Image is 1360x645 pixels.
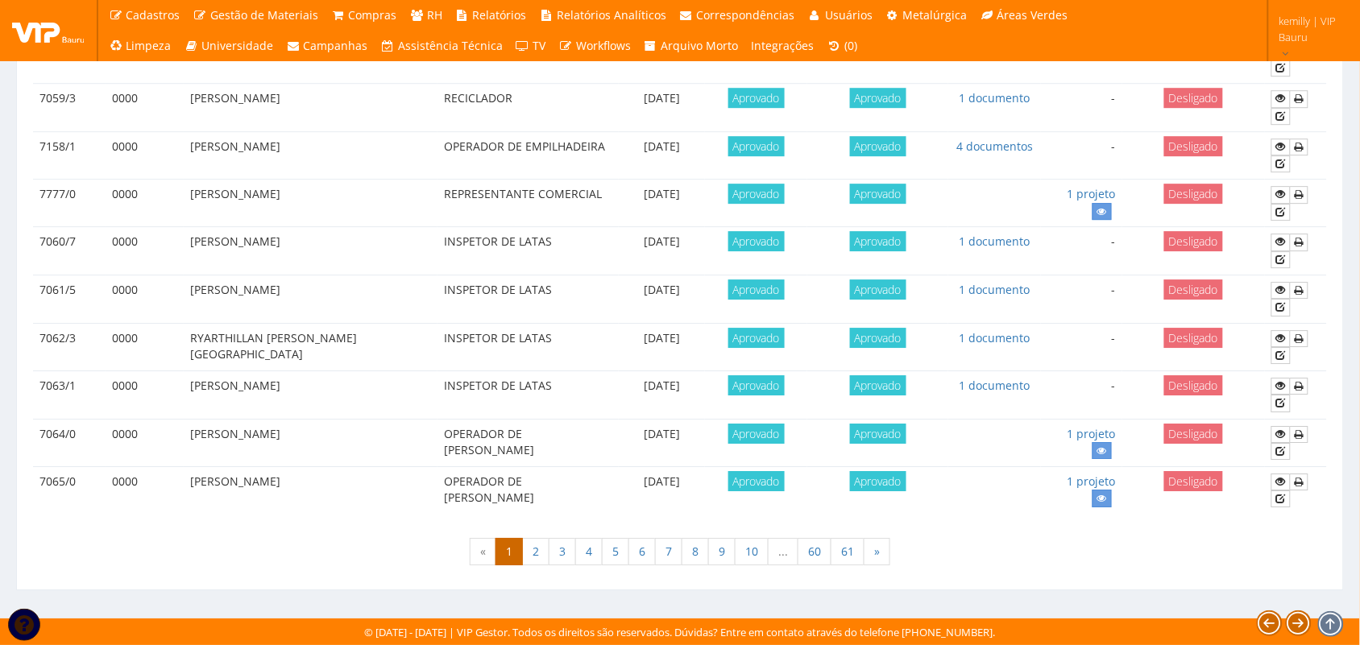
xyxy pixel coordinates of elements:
[768,538,798,565] span: ...
[850,279,906,300] span: Aprovado
[549,538,576,565] a: 3
[752,38,815,53] span: Integrações
[619,227,705,275] td: [DATE]
[280,31,375,61] a: Campanhas
[33,275,106,324] td: 7061/5
[1164,424,1223,444] span: Desligado
[728,279,785,300] span: Aprovado
[33,419,106,466] td: 7064/0
[1068,426,1116,441] a: 1 projeto
[437,131,619,180] td: OPERADOR DE EMPILHADEIRA
[398,38,503,53] span: Assistência Técnica
[106,466,184,514] td: 0000
[728,328,785,348] span: Aprovado
[106,84,184,132] td: 0000
[960,282,1030,297] a: 1 documento
[12,19,85,43] img: logo
[1279,13,1339,45] span: kemilly | VIP Bauru
[728,231,785,251] span: Aprovado
[106,371,184,420] td: 0000
[1164,471,1223,491] span: Desligado
[619,275,705,324] td: [DATE]
[960,234,1030,249] a: 1 documento
[798,538,831,565] a: 60
[33,131,106,180] td: 7158/1
[1068,186,1116,201] a: 1 projeto
[33,323,106,371] td: 7062/3
[106,131,184,180] td: 0000
[437,371,619,420] td: INSPETOR DE LATAS
[728,424,785,444] span: Aprovado
[473,7,527,23] span: Relatórios
[831,538,865,565] a: 61
[619,84,705,132] td: [DATE]
[850,88,906,108] span: Aprovado
[365,625,996,640] div: © [DATE] - [DATE] | VIP Gestor. Todos os direitos são reservados. Dúvidas? Entre em contato atrav...
[437,84,619,132] td: RECICLADOR
[576,38,631,53] span: Workflows
[102,31,178,61] a: Limpeza
[184,131,438,180] td: [PERSON_NAME]
[437,180,619,227] td: REPRESENTANTE COMERCIAL
[184,419,438,466] td: [PERSON_NAME]
[575,538,603,565] a: 4
[850,136,906,156] span: Aprovado
[509,31,553,61] a: TV
[1041,275,1122,324] td: -
[1164,375,1223,395] span: Desligado
[728,184,785,204] span: Aprovado
[184,323,438,371] td: RYARTHILLAN [PERSON_NAME][GEOGRAPHIC_DATA]
[184,466,438,514] td: [PERSON_NAME]
[628,538,656,565] a: 6
[960,378,1030,393] a: 1 documento
[728,375,785,395] span: Aprovado
[553,31,638,61] a: Workflows
[655,538,682,565] a: 7
[745,31,821,61] a: Integrações
[960,90,1030,105] a: 1 documento
[437,419,619,466] td: OPERADOR DE [PERSON_NAME]
[850,184,906,204] span: Aprovado
[619,419,705,466] td: [DATE]
[1164,231,1223,251] span: Desligado
[850,375,906,395] span: Aprovado
[728,88,785,108] span: Aprovado
[850,328,906,348] span: Aprovado
[184,227,438,275] td: [PERSON_NAME]
[126,7,180,23] span: Cadastros
[1164,184,1223,204] span: Desligado
[619,371,705,420] td: [DATE]
[1164,88,1223,108] span: Desligado
[844,38,857,53] span: (0)
[33,466,106,514] td: 7065/0
[728,471,785,491] span: Aprovado
[33,371,106,420] td: 7063/1
[33,227,106,275] td: 7060/7
[184,275,438,324] td: [PERSON_NAME]
[1041,131,1122,180] td: -
[533,38,546,53] span: TV
[210,7,318,23] span: Gestão de Materiais
[821,31,865,61] a: (0)
[106,419,184,466] td: 0000
[437,323,619,371] td: INSPETOR DE LATAS
[106,180,184,227] td: 0000
[956,139,1033,154] a: 4 documentos
[106,227,184,275] td: 0000
[602,538,629,565] a: 5
[437,275,619,324] td: INSPETOR DE LATAS
[1164,279,1223,300] span: Desligado
[201,38,273,53] span: Universidade
[728,136,785,156] span: Aprovado
[1041,323,1122,371] td: -
[637,31,745,61] a: Arquivo Morto
[735,538,769,565] a: 10
[619,323,705,371] td: [DATE]
[106,323,184,371] td: 0000
[427,7,442,23] span: RH
[825,7,873,23] span: Usuários
[708,538,736,565] a: 9
[557,7,666,23] span: Relatórios Analíticos
[619,466,705,514] td: [DATE]
[682,538,709,565] a: 8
